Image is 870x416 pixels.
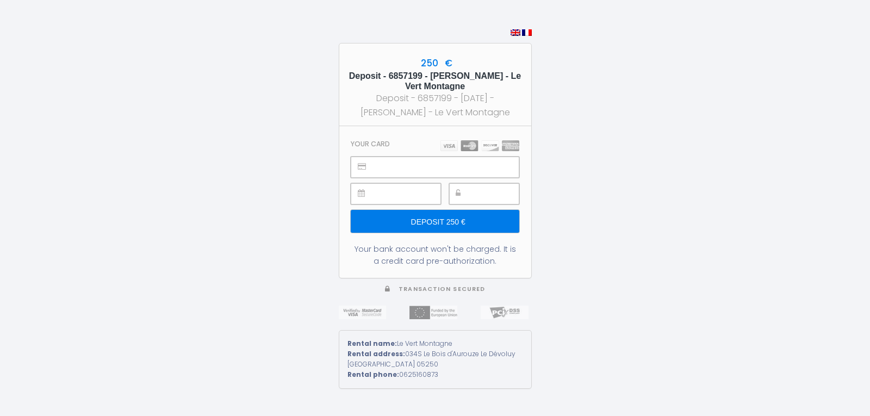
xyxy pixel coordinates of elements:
h3: Your card [351,140,390,148]
iframe: Cadre sécurisé pour la saisie du code de sécurité CVC [474,184,519,204]
div: Your bank account won't be charged. It is a credit card pre-authorization. [351,243,519,267]
img: carts.png [440,140,519,151]
div: 0625160873 [347,370,523,380]
div: Le Vert Montagne [347,339,523,349]
iframe: Cadre sécurisé pour la saisie du numéro de carte [375,157,518,177]
img: en.png [511,29,520,36]
h5: Deposit - 6857199 - [PERSON_NAME] - Le Vert Montagne [349,71,521,91]
span: Transaction secured [399,285,485,293]
strong: Rental address: [347,349,405,358]
span: 250 € [418,57,452,70]
img: fr.png [522,29,532,36]
strong: Rental phone: [347,370,399,379]
input: Deposit 250 € [351,210,519,233]
div: 034S Le Bois d'Aurouze Le Dévoluy [GEOGRAPHIC_DATA] 05250 [347,349,523,370]
div: Deposit - 6857199 - [DATE] - [PERSON_NAME] - Le Vert Montagne [349,91,521,119]
iframe: Cadre sécurisé pour la saisie de la date d'expiration [375,184,440,204]
strong: Rental name: [347,339,397,348]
